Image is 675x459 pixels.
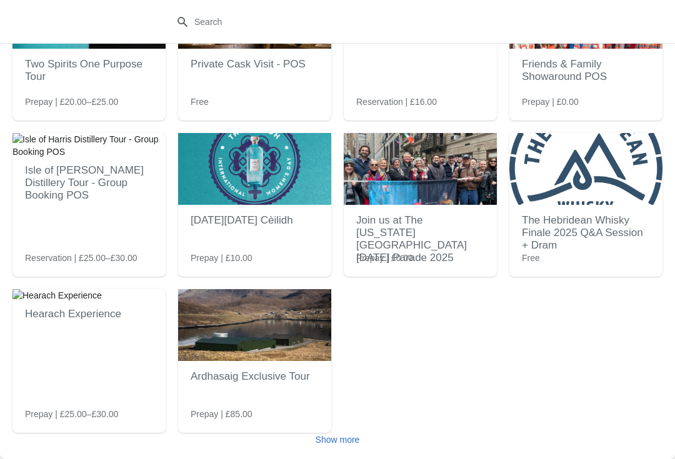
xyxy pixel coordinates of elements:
[191,208,319,233] h2: [DATE][DATE] Cèilidh
[356,208,484,270] h2: Join us at The [US_STATE][GEOGRAPHIC_DATA] [DATE] Parade 2025
[522,208,650,258] h2: The Hebridean Whisky Finale 2025 Q&A Session + Dram
[194,11,506,33] input: Search
[522,52,650,89] h2: Friends & Family Showaround POS
[509,133,662,205] img: The Hebridean Whisky Finale 2025 Q&A Session + Dram
[356,96,437,108] span: Reservation | £16.00
[191,96,209,108] span: Free
[191,408,252,420] span: Prepay | £85.00
[356,252,413,264] span: Prepay | £0.00
[522,96,579,108] span: Prepay | £0.00
[12,289,102,302] img: Hearach Experience
[522,252,540,264] span: Free
[25,408,118,420] span: Prepay | £25.00–£30.00
[191,252,252,264] span: Prepay | £10.00
[25,302,153,327] h2: Hearach Experience
[191,364,319,389] h2: Ardhasaig Exclusive Tour
[191,52,319,77] h2: Private Cask Visit - POS
[25,52,153,89] h2: Two Spirits One Purpose Tour
[178,133,331,205] img: International Women's Day Cèilidh
[25,252,137,264] span: Reservation | £25.00–£30.00
[25,96,118,108] span: Prepay | £20.00–£25.00
[12,133,166,158] img: Isle of Harris Distillery Tour - Group Booking POS
[311,428,365,451] button: Show more
[178,289,331,361] img: Ardhasaig Exclusive Tour
[316,435,360,445] span: Show more
[25,158,153,208] h2: Isle of [PERSON_NAME] Distillery Tour - Group Booking POS
[344,133,497,205] img: Join us at The New York City Tartan Day Parade 2025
